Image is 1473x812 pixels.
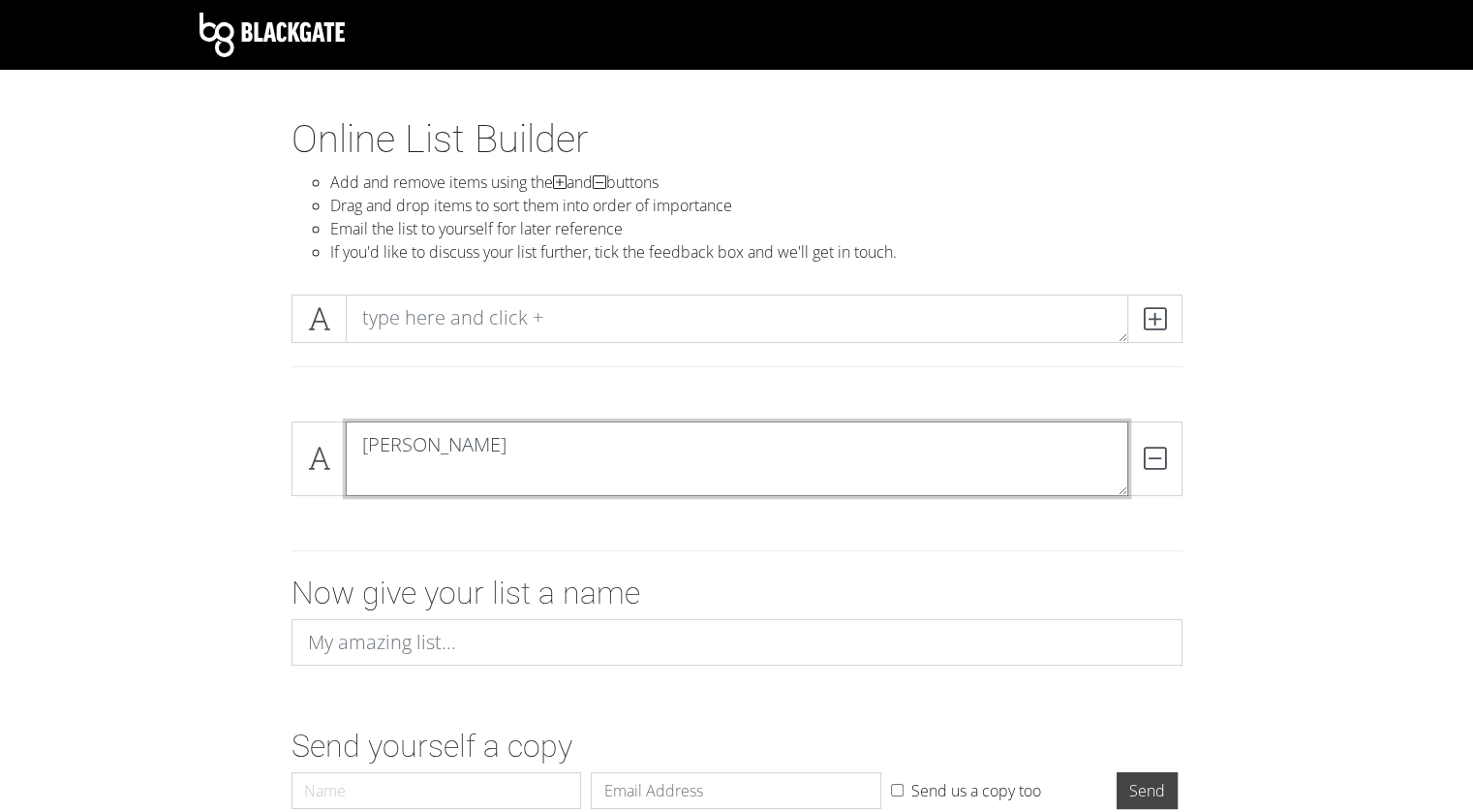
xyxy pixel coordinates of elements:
[330,194,1182,217] li: Drag and drop items to sort them into order of importance
[330,171,1182,194] li: Add and remove items using the and buttons
[292,116,1182,163] h1: Online List Builder
[910,779,1040,802] label: Send us a copy too
[199,13,345,57] img: Blackgate
[292,728,1182,765] h2: Send yourself a copy
[1117,772,1178,809] input: Send
[292,772,582,809] input: Name
[591,772,881,809] input: Email Address
[330,217,1182,240] li: Email the list to yourself for later reference
[292,575,1182,611] h2: Now give your list a name
[330,240,1182,264] li: If you'd like to discuss your list further, tick the feedback box and we'll get in touch.
[292,619,1182,666] input: My amazing list...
